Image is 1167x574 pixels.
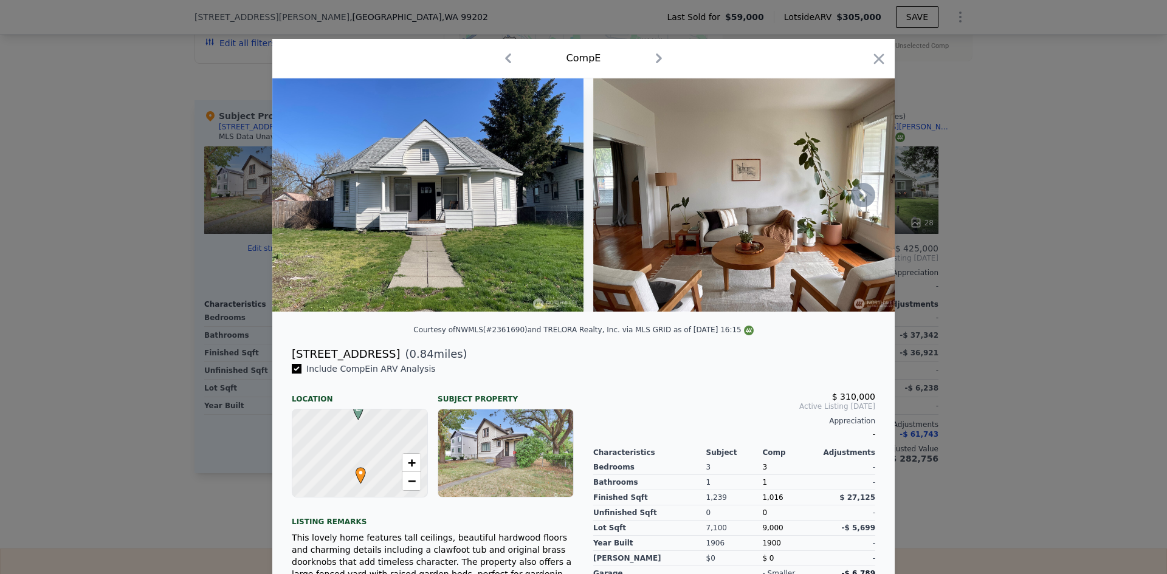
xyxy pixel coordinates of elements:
[762,493,783,502] span: 1,016
[762,536,819,551] div: 1900
[762,508,767,517] span: 0
[593,505,706,521] div: Unfinished Sqft
[706,475,763,490] div: 1
[272,78,583,312] img: Property Img
[762,448,819,457] div: Comp
[353,463,369,482] span: •
[762,554,774,562] span: $ 0
[593,426,875,443] div: -
[593,416,875,426] div: Appreciation
[410,347,434,360] span: 0.84
[819,460,875,475] div: -
[819,505,875,521] div: -
[593,551,706,566] div: [PERSON_NAME]
[301,364,441,374] span: Include Comp E in ARV Analysis
[762,463,767,471] span: 3
[842,524,875,532] span: -$ 5,699
[593,521,706,536] div: Lot Sqft
[566,51,601,66] div: Comp E
[292,346,400,363] div: [STREET_ADDRESS]
[819,448,875,457] div: Adjustments
[353,467,360,474] div: •
[400,346,467,363] span: ( miles)
[593,490,706,505] div: Finished Sqft
[593,475,706,490] div: Bathrooms
[706,521,763,536] div: 7,100
[408,473,416,488] span: −
[706,505,763,521] div: 0
[402,472,421,490] a: Zoom out
[350,403,357,411] div: E
[706,551,763,566] div: $0
[593,78,904,312] img: Property Img
[593,460,706,475] div: Bedrooms
[413,326,753,334] div: Courtesy of NWMLS (#2361690) and TRELORA Realty, Inc. via MLS GRID as of [DATE] 16:15
[706,490,763,505] div: 1,239
[706,448,763,457] div: Subject
[292,384,428,404] div: Location
[706,460,763,475] div: 3
[593,536,706,551] div: Year Built
[819,475,875,490] div: -
[762,475,819,490] div: 1
[832,392,875,401] span: $ 310,000
[408,455,416,470] span: +
[744,326,754,335] img: NWMLS Logo
[292,507,574,527] div: Listing remarks
[438,384,574,404] div: Subject Property
[593,448,706,457] div: Characteristics
[819,536,875,551] div: -
[819,551,875,566] div: -
[593,401,875,411] span: Active Listing [DATE]
[762,524,783,532] span: 9,000
[402,454,421,472] a: Zoom in
[839,493,875,502] span: $ 27,125
[706,536,763,551] div: 1906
